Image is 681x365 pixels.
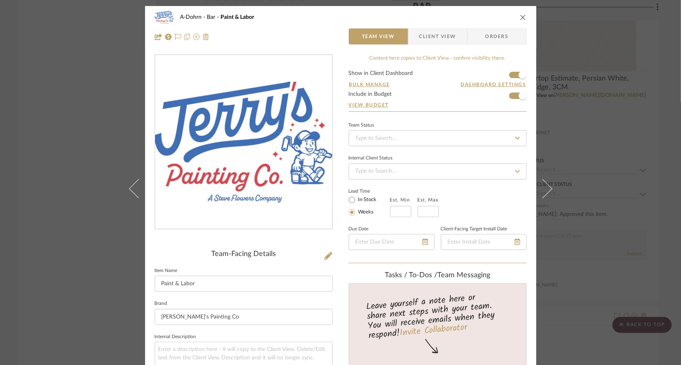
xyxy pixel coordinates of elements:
[207,14,221,20] span: Bar
[349,195,390,217] mat-radio-group: Select item type
[349,54,527,63] div: Content here copies to Client View - confirm visibility there.
[180,14,207,20] span: A-Dohrn
[399,321,467,341] a: Invite Collaborator
[349,123,374,127] div: Team Status
[349,234,434,250] input: Enter Due Date
[357,196,377,204] label: In Stock
[155,82,332,203] img: 1d092a2b-3357-43b3-9cd7-581b4cab24a4_436x436.jpg
[349,188,390,195] label: Lead Time
[461,81,527,88] button: Dashboard Settings
[155,250,333,259] div: Team-Facing Details
[362,28,395,44] span: Team View
[349,156,393,160] div: Internal Client Status
[203,34,209,40] img: Remove from project
[155,82,332,203] div: 0
[441,234,527,250] input: Enter Install Date
[519,14,527,21] button: close
[155,276,333,292] input: Enter Item Name
[385,272,437,279] span: Tasks / To-Dos /
[155,309,333,325] input: Enter Brand
[349,163,527,179] input: Type to Search…
[221,14,255,20] span: Paint & Labor
[349,227,369,231] label: Due Date
[419,28,456,44] span: Client View
[349,271,527,280] div: team Messaging
[155,269,178,273] label: Item Name
[155,302,168,306] label: Brand
[155,9,174,25] img: 1d092a2b-3357-43b3-9cd7-581b4cab24a4_48x40.jpg
[349,102,527,108] a: View Budget
[390,197,410,203] label: Est. Min
[155,335,196,339] label: Internal Description
[357,209,374,216] label: Weeks
[418,197,439,203] label: Est. Max
[348,289,527,343] div: Leave yourself a note here or share next steps with your team. You will receive emails when they ...
[349,81,391,88] button: Bulk Manage
[477,28,517,44] span: Orders
[349,130,527,146] input: Type to Search…
[441,227,507,231] label: Client-Facing Target Install Date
